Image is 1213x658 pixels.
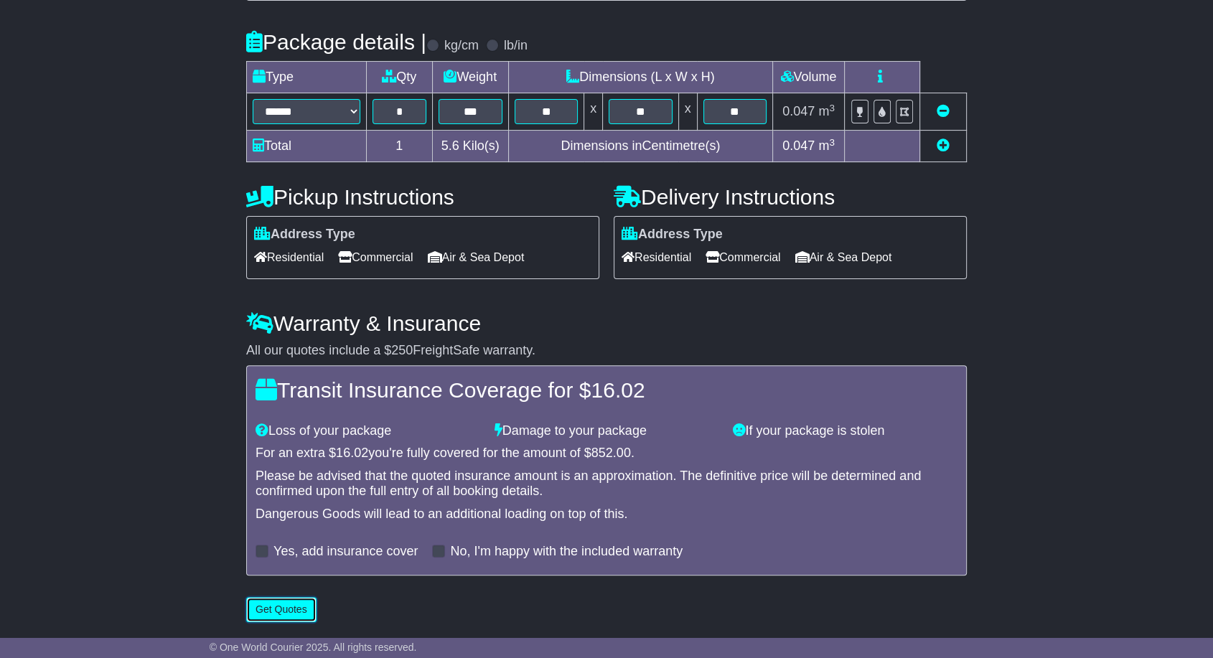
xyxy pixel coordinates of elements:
[256,469,957,499] div: Please be advised that the quoted insurance amount is an approximation. The definitive price will...
[829,137,835,148] sup: 3
[246,30,426,54] h4: Package details |
[487,423,726,439] div: Damage to your package
[367,62,433,93] td: Qty
[818,138,835,153] span: m
[937,138,950,153] a: Add new item
[248,423,487,439] div: Loss of your package
[818,104,835,118] span: m
[247,62,367,93] td: Type
[338,246,413,268] span: Commercial
[273,544,418,560] label: Yes, add insurance cover
[622,246,691,268] span: Residential
[432,62,508,93] td: Weight
[706,246,780,268] span: Commercial
[247,131,367,162] td: Total
[591,378,645,402] span: 16.02
[508,131,772,162] td: Dimensions in Centimetre(s)
[782,138,815,153] span: 0.047
[622,227,723,243] label: Address Type
[591,446,631,460] span: 852.00
[246,597,317,622] button: Get Quotes
[782,104,815,118] span: 0.047
[678,93,697,131] td: x
[256,507,957,522] div: Dangerous Goods will lead to an additional loading on top of this.
[450,544,683,560] label: No, I'm happy with the included warranty
[246,185,599,209] h4: Pickup Instructions
[584,93,603,131] td: x
[937,104,950,118] a: Remove this item
[246,311,967,335] h4: Warranty & Insurance
[254,227,355,243] label: Address Type
[504,38,528,54] label: lb/in
[829,103,835,113] sup: 3
[256,378,957,402] h4: Transit Insurance Coverage for $
[508,62,772,93] td: Dimensions (L x W x H)
[432,131,508,162] td: Kilo(s)
[367,131,433,162] td: 1
[772,62,844,93] td: Volume
[444,38,479,54] label: kg/cm
[210,641,417,653] span: © One World Courier 2025. All rights reserved.
[391,343,413,357] span: 250
[795,246,892,268] span: Air & Sea Depot
[246,343,967,359] div: All our quotes include a $ FreightSafe warranty.
[441,138,459,153] span: 5.6
[256,446,957,461] div: For an extra $ you're fully covered for the amount of $ .
[254,246,324,268] span: Residential
[336,446,368,460] span: 16.02
[614,185,967,209] h4: Delivery Instructions
[428,246,525,268] span: Air & Sea Depot
[726,423,965,439] div: If your package is stolen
